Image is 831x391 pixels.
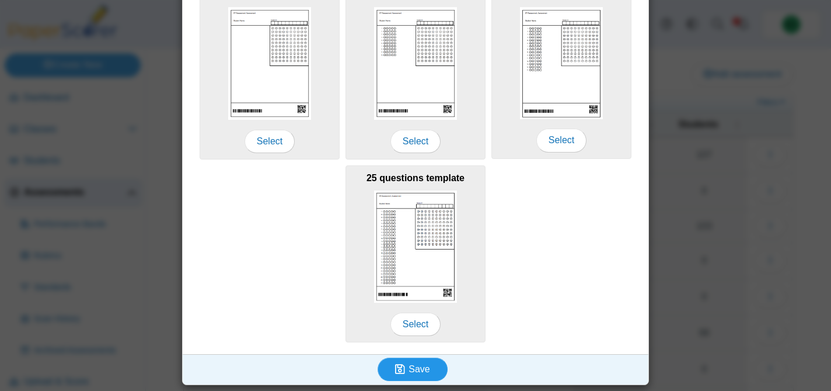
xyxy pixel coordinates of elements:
span: Select [390,130,441,153]
span: Save [408,364,430,374]
img: scan_sheet_blank.png [228,7,311,120]
span: Select [245,130,295,153]
b: 25 questions template [366,173,465,183]
span: Select [536,129,586,152]
img: scan_sheet_15_questions.png [520,7,603,119]
span: Select [390,313,441,336]
img: scan_sheet_25_questions.png [374,191,457,303]
img: scan_sheet_10_questions.png [374,7,457,120]
button: Save [378,358,448,381]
